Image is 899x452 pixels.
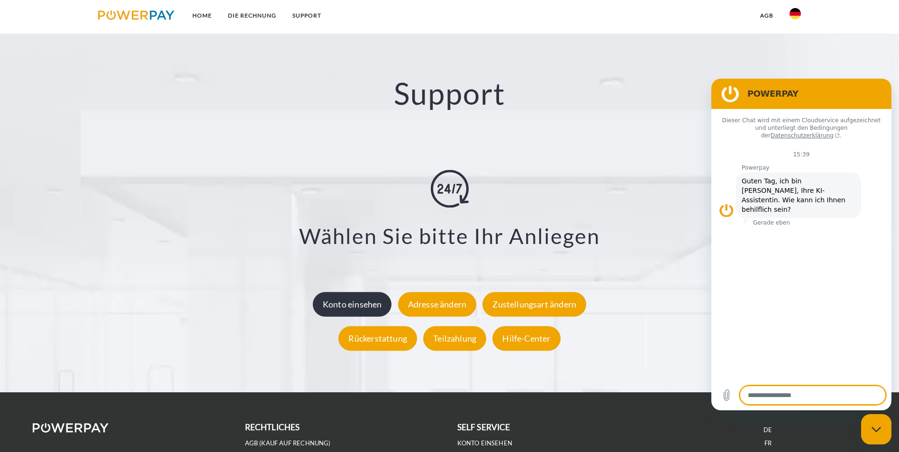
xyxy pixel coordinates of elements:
[57,223,842,250] h3: Wählen Sie bitte Ihr Anliegen
[861,414,891,444] iframe: Schaltfläche zum Öffnen des Messaging-Fensters; Konversation läuft
[220,7,284,24] a: DIE RECHNUNG
[790,8,801,19] img: de
[752,7,781,24] a: agb
[711,79,891,410] iframe: Messaging-Fenster
[457,439,513,447] a: Konto einsehen
[431,170,469,208] img: online-shopping.svg
[98,10,174,20] img: logo-powerpay.svg
[45,75,854,112] h2: Support
[33,423,109,433] img: logo-powerpay-white.svg
[396,299,479,309] a: Adresse ändern
[457,422,510,432] b: self service
[482,292,586,316] div: Zustellungsart ändern
[336,333,419,344] a: Rückerstattung
[480,299,589,309] a: Zustellungsart ändern
[764,439,772,447] a: FR
[398,292,477,316] div: Adresse ändern
[492,326,560,351] div: Hilfe-Center
[421,333,489,344] a: Teilzahlung
[423,326,486,351] div: Teilzahlung
[284,7,329,24] a: SUPPORT
[490,333,563,344] a: Hilfe-Center
[245,439,331,447] a: AGB (Kauf auf Rechnung)
[338,326,417,351] div: Rückerstattung
[245,422,300,432] b: rechtliches
[313,292,392,316] div: Konto einsehen
[763,426,772,434] a: DE
[184,7,220,24] a: Home
[310,299,394,309] a: Konto einsehen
